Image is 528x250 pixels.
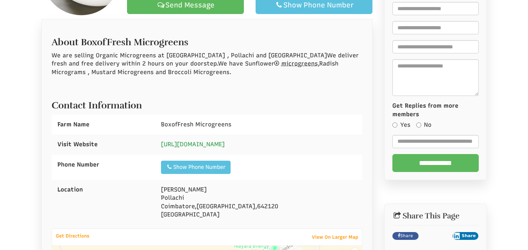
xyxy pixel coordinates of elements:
[52,33,363,47] h2: About BoxofFresh Microgreens
[416,122,421,128] input: No
[161,141,225,148] a: [URL][DOMAIN_NAME]
[422,232,449,240] iframe: X Post Button
[155,180,362,225] div: Pollachi , , [GEOGRAPHIC_DATA]
[281,60,318,67] span: microgreens
[274,60,318,67] a: microgreens
[392,121,410,129] label: Yes
[52,231,93,241] a: Get Directions
[262,0,366,10] div: Show Phone Number
[166,163,226,171] div: Show Phone Number
[308,232,362,243] a: View On Larger Map
[161,203,195,210] span: Coimbatore
[416,121,431,129] label: No
[453,232,479,240] button: Share
[392,122,397,128] input: Yes
[52,96,363,110] h2: Contact Information
[52,51,363,76] p: We are selling Organic Microgreens at [GEOGRAPHIC_DATA] , Pollachi and [GEOGRAPHIC_DATA]We delive...
[257,203,278,210] span: 642120
[161,186,207,193] span: [PERSON_NAME]
[392,212,479,220] h2: Share This Page
[41,19,373,20] ul: Profile Tabs
[161,121,231,128] span: BoxofFresh Microgreens
[52,180,155,200] div: Location
[52,115,155,135] div: Farm Name
[197,203,255,210] span: [GEOGRAPHIC_DATA]
[52,135,155,154] div: Visit Website
[392,102,479,119] label: Get Replies from more members
[392,232,419,240] a: Share
[52,155,155,175] div: Phone Number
